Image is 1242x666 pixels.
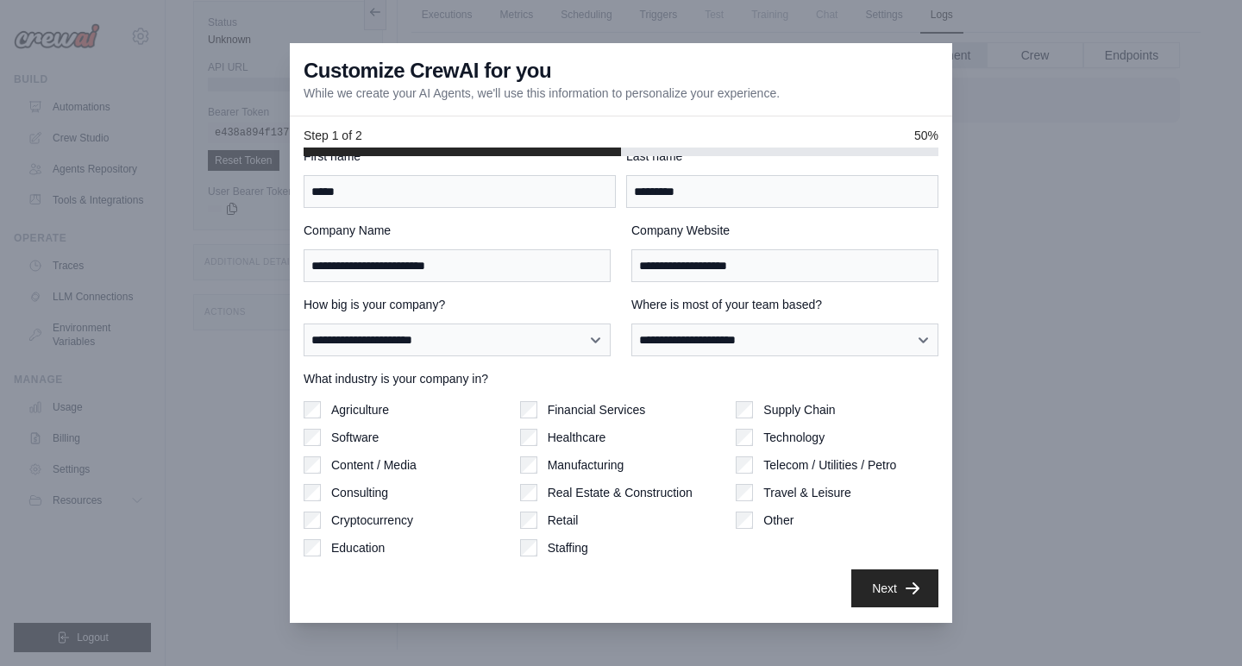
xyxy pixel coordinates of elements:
iframe: Chat Widget [1156,583,1242,666]
label: Cryptocurrency [331,512,413,529]
label: Retail [548,512,579,529]
label: First name [304,148,616,165]
label: Company Name [304,222,611,239]
label: Healthcare [548,429,606,446]
p: While we create your AI Agents, we'll use this information to personalize your experience. [304,85,780,102]
label: Other [763,512,793,529]
label: Financial Services [548,401,646,418]
span: Step 1 of 2 [304,127,362,144]
label: Education [331,539,385,556]
label: Staffing [548,539,588,556]
h3: Customize CrewAI for you [304,57,551,85]
button: Next [851,569,938,607]
label: Content / Media [331,456,417,474]
label: Travel & Leisure [763,484,850,501]
label: Technology [763,429,825,446]
label: Software [331,429,379,446]
label: How big is your company? [304,296,611,313]
label: What industry is your company in? [304,370,938,387]
label: Where is most of your team based? [631,296,938,313]
label: Telecom / Utilities / Petro [763,456,896,474]
label: Last name [626,148,938,165]
label: Supply Chain [763,401,835,418]
label: Consulting [331,484,388,501]
span: 50% [914,127,938,144]
label: Real Estate & Construction [548,484,693,501]
label: Company Website [631,222,938,239]
label: Agriculture [331,401,389,418]
label: Manufacturing [548,456,624,474]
